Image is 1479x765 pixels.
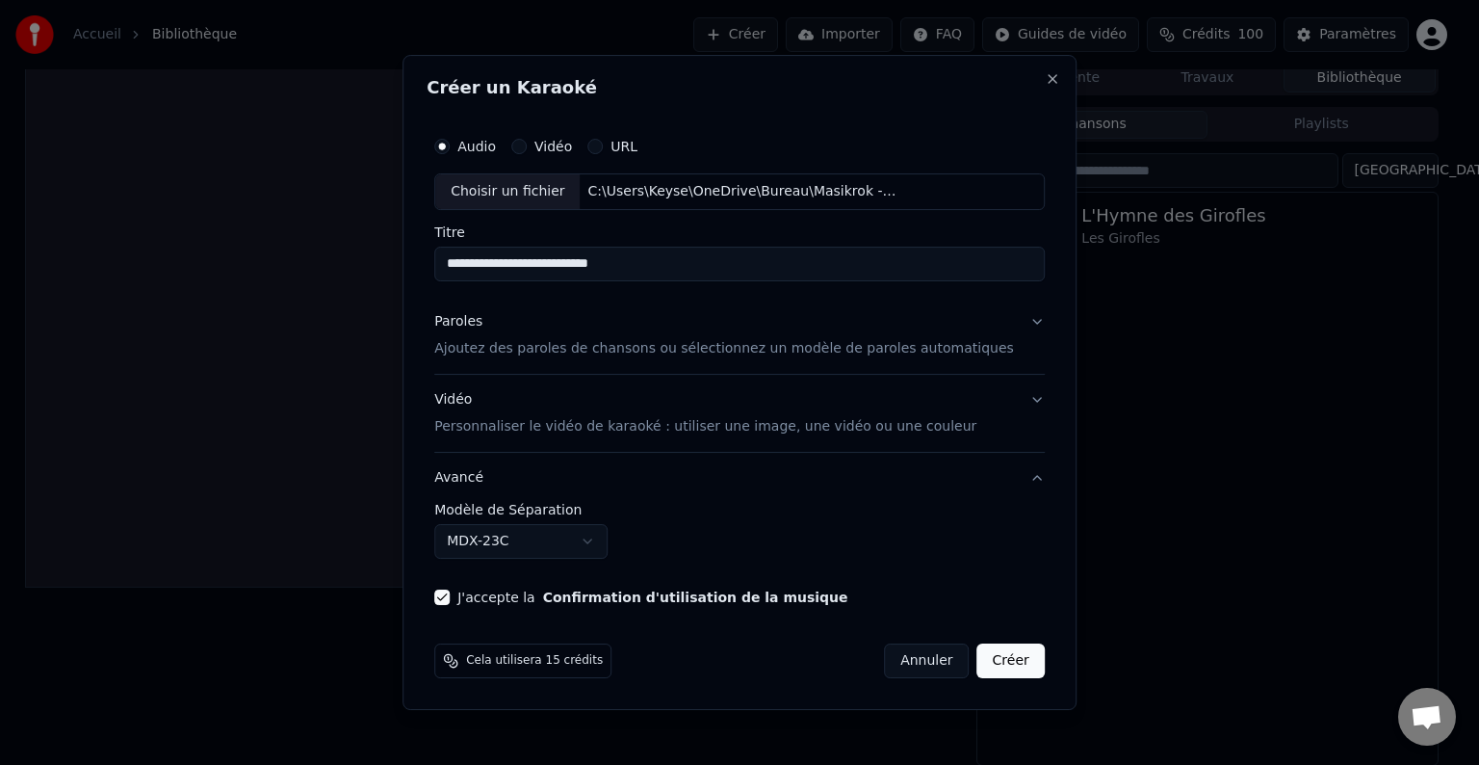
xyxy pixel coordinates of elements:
button: Créer [977,644,1045,678]
label: URL [610,140,637,153]
div: C:\Users\Keyse\OneDrive\Bureau\Masikrok - The Name - Karaoke.mp3 [581,182,908,201]
label: J'accepte la [457,591,847,604]
button: VidéoPersonnaliser le vidéo de karaoké : utiliser une image, une vidéo ou une couleur [434,375,1045,452]
p: Personnaliser le vidéo de karaoké : utiliser une image, une vidéo ou une couleur [434,417,976,436]
label: Modèle de Séparation [434,503,1045,516]
button: Annuler [884,644,969,678]
span: Cela utilisera 15 crédits [466,653,603,669]
div: Vidéo [434,390,976,436]
div: Avancé [434,503,1045,574]
div: Choisir un fichier [435,174,580,209]
label: Audio [457,140,496,153]
button: Avancé [434,453,1045,503]
button: ParolesAjoutez des paroles de chansons ou sélectionnez un modèle de paroles automatiques [434,297,1045,374]
label: Vidéo [534,140,572,153]
label: Titre [434,225,1045,239]
h2: Créer un Karaoké [427,79,1052,96]
p: Ajoutez des paroles de chansons ou sélectionnez un modèle de paroles automatiques [434,339,1014,358]
div: Paroles [434,312,482,331]
button: J'accepte la [543,591,848,604]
